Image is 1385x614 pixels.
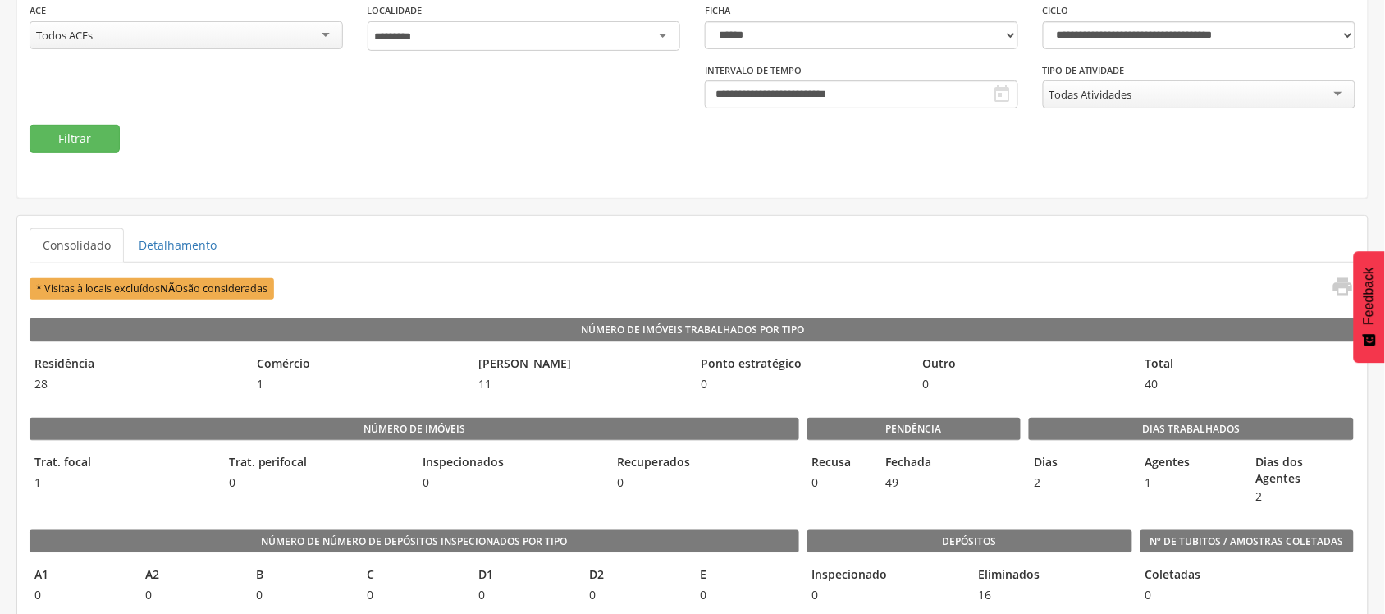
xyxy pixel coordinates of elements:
[140,587,243,603] span: 0
[807,474,873,491] span: 0
[161,282,184,296] b: NÃO
[1140,376,1355,392] span: 40
[584,566,687,585] legend: D2
[1140,355,1355,374] legend: Total
[612,454,798,473] legend: Recuperados
[807,587,966,603] span: 0
[612,474,798,491] span: 0
[30,318,1355,341] legend: Número de Imóveis Trabalhados por Tipo
[1321,275,1354,302] a: 
[881,474,947,491] span: 49
[973,566,1131,585] legend: Eliminados
[1029,418,1354,441] legend: Dias Trabalhados
[252,355,466,374] legend: Comércio
[30,418,799,441] legend: Número de imóveis
[251,587,354,603] span: 0
[918,355,1132,374] legend: Outro
[696,376,910,392] span: 0
[224,454,410,473] legend: Trat. perifocal
[918,376,1132,392] span: 0
[36,28,93,43] div: Todos ACEs
[973,587,1131,603] span: 16
[224,474,410,491] span: 0
[30,587,132,603] span: 0
[807,454,873,473] legend: Recusa
[1140,566,1151,585] legend: Coletadas
[807,566,966,585] legend: Inspecionado
[881,454,947,473] legend: Fechada
[30,566,132,585] legend: A1
[705,4,730,17] label: Ficha
[1049,87,1132,102] div: Todas Atividades
[30,278,274,299] span: * Visitas à locais excluídos são consideradas
[807,530,1132,553] legend: Depósitos
[1043,64,1125,77] label: Tipo de Atividade
[1140,454,1242,473] legend: Agentes
[807,418,1022,441] legend: Pendência
[140,566,243,585] legend: A2
[1362,268,1377,325] span: Feedback
[363,587,465,603] span: 0
[1251,454,1354,487] legend: Dias dos Agentes
[705,64,802,77] label: Intervalo de Tempo
[1140,530,1355,553] legend: Nº de Tubitos / Amostras coletadas
[30,125,120,153] button: Filtrar
[1140,474,1242,491] span: 1
[473,376,688,392] span: 11
[30,376,244,392] span: 28
[473,355,688,374] legend: [PERSON_NAME]
[30,454,216,473] legend: Trat. focal
[30,355,244,374] legend: Residência
[993,85,1012,104] i: 
[1029,454,1131,473] legend: Dias
[584,587,687,603] span: 0
[30,4,46,17] label: ACE
[30,474,216,491] span: 1
[473,587,576,603] span: 0
[695,566,798,585] legend: E
[695,587,798,603] span: 0
[1331,275,1354,298] i: 
[473,566,576,585] legend: D1
[1354,251,1385,363] button: Feedback - Mostrar pesquisa
[1029,474,1131,491] span: 2
[1251,488,1354,505] span: 2
[363,566,465,585] legend: C
[418,454,604,473] legend: Inspecionados
[126,228,230,263] a: Detalhamento
[30,228,124,263] a: Consolidado
[252,376,466,392] span: 1
[418,474,604,491] span: 0
[368,4,423,17] label: Localidade
[1140,587,1151,603] span: 0
[1043,4,1069,17] label: Ciclo
[696,355,910,374] legend: Ponto estratégico
[30,530,799,553] legend: Número de Número de Depósitos Inspecionados por Tipo
[251,566,354,585] legend: B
